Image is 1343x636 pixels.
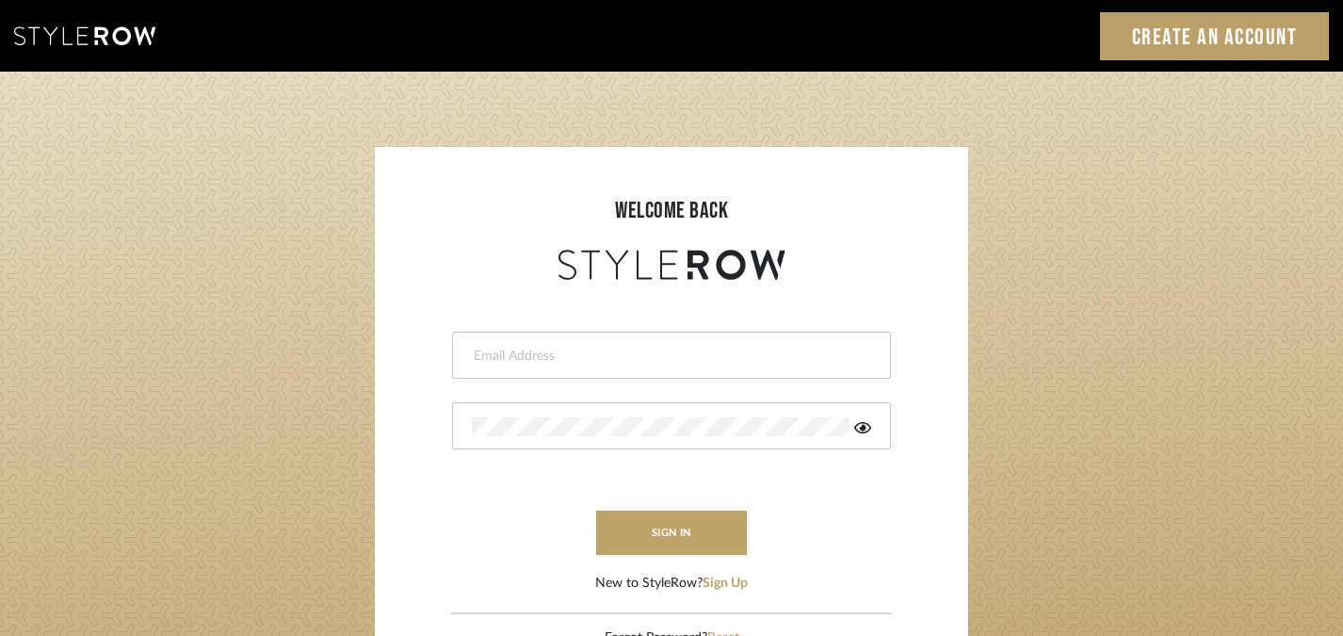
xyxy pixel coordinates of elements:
input: Email Address [472,347,866,366]
div: New to StyleRow? [595,574,748,594]
div: welcome back [394,194,949,228]
button: Sign Up [703,574,748,594]
button: sign in [596,511,747,555]
a: Create an Account [1100,12,1330,60]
